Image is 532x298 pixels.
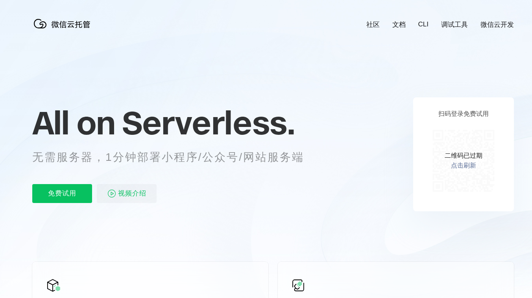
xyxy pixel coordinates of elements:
[118,184,146,203] span: 视频介绍
[32,26,95,33] a: 微信云托管
[122,103,295,142] span: Serverless.
[438,110,489,118] p: 扫码登录免费试用
[418,20,429,28] a: CLI
[480,20,514,29] a: 微信云开发
[32,149,319,165] p: 无需服务器，1分钟部署小程序/公众号/网站服务端
[32,184,92,203] p: 免费试用
[366,20,380,29] a: 社区
[107,189,116,198] img: video_play.svg
[392,20,406,29] a: 文档
[451,162,476,170] a: 点击刷新
[441,20,468,29] a: 调试工具
[32,103,115,142] span: All on
[445,152,482,160] p: 二维码已过期
[32,16,95,32] img: 微信云托管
